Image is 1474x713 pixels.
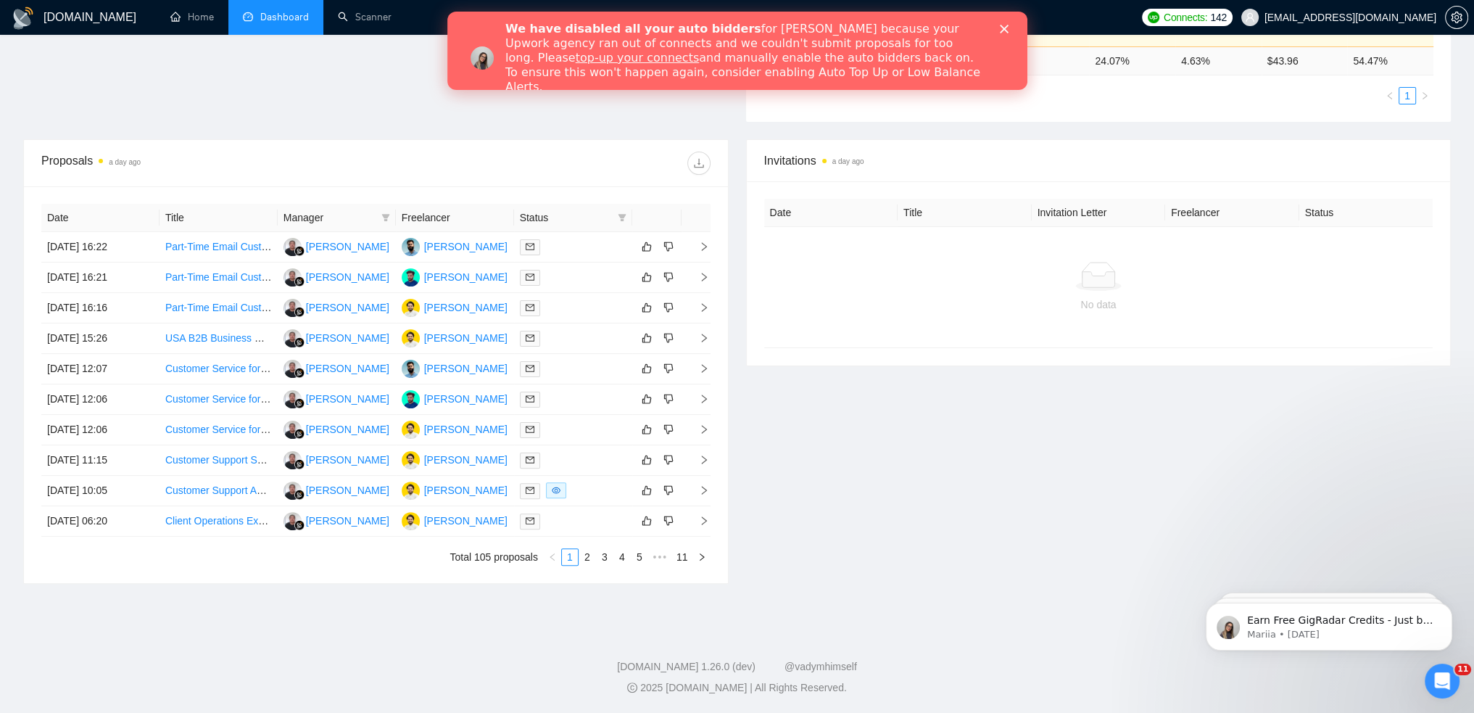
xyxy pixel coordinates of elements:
[638,268,655,286] button: like
[642,241,652,252] span: like
[614,549,630,565] a: 4
[764,152,1433,170] span: Invitations
[402,390,420,408] img: AM
[648,548,671,566] li: Next 5 Pages
[660,268,677,286] button: dislike
[776,297,1422,313] div: No data
[424,300,508,316] div: [PERSON_NAME]
[1381,87,1399,104] button: left
[396,204,514,232] th: Freelancer
[41,384,160,415] td: [DATE] 12:06
[402,268,420,287] img: AM
[562,549,578,565] a: 1
[402,484,508,495] a: HM[PERSON_NAME]
[283,362,389,374] a: RS[PERSON_NAME]
[283,514,389,526] a: RS[PERSON_NAME]
[306,391,389,407] div: [PERSON_NAME]
[306,300,389,316] div: [PERSON_NAME]
[402,423,508,434] a: HM[PERSON_NAME]
[170,11,214,23] a: homeHome
[160,354,278,384] td: Customer Service for AI Photo Editing Company
[697,553,706,561] span: right
[642,454,652,466] span: like
[631,548,648,566] li: 5
[160,293,278,323] td: Part-Time Email Customer Support Agent
[294,429,305,439] img: gigradar-bm.png
[402,451,420,469] img: HM
[688,157,710,169] span: download
[402,362,508,374] a: US[PERSON_NAME]
[526,242,534,251] span: mail
[283,482,302,500] img: RS
[283,301,389,313] a: RS[PERSON_NAME]
[1164,9,1207,25] span: Connects:
[402,512,420,530] img: HM
[160,384,278,415] td: Customer Service for AI Photo Editing Company
[402,299,420,317] img: HM
[660,512,677,529] button: dislike
[306,360,389,376] div: [PERSON_NAME]
[663,485,674,496] span: dislike
[638,329,655,347] button: like
[160,204,278,232] th: Title
[294,490,305,500] img: gigradar-bm.png
[283,390,302,408] img: RS
[41,415,160,445] td: [DATE] 12:06
[402,331,508,343] a: HM[PERSON_NAME]
[283,484,389,495] a: RS[PERSON_NAME]
[660,329,677,347] button: dislike
[638,238,655,255] button: like
[579,548,596,566] li: 2
[642,363,652,374] span: like
[613,548,631,566] li: 4
[615,207,629,228] span: filter
[160,323,278,354] td: USA B2B Business Development & Customer Support Expert for CRM Setup
[1381,87,1399,104] li: Previous Page
[687,363,709,374] span: right
[663,363,674,374] span: dislike
[294,246,305,256] img: gigradar-bm.png
[160,415,278,445] td: Customer Service for AI Photo Editing Company
[663,424,674,435] span: dislike
[1210,9,1226,25] span: 142
[278,204,396,232] th: Manager
[41,263,160,293] td: [DATE] 16:21
[424,330,508,346] div: [PERSON_NAME]
[687,242,709,252] span: right
[424,513,508,529] div: [PERSON_NAME]
[1386,91,1394,100] span: left
[306,482,389,498] div: [PERSON_NAME]
[671,548,693,566] li: 11
[638,390,655,408] button: like
[160,445,278,476] td: Customer Support Specialist for Shopify Store
[294,398,305,408] img: gigradar-bm.png
[687,302,709,313] span: right
[58,10,314,24] b: We have disabled all your auto bidders
[687,516,709,526] span: right
[41,323,160,354] td: [DATE] 15:26
[165,332,511,344] a: USA B2B Business Development & Customer Support Expert for CRM Setup
[660,360,677,377] button: dislike
[109,158,141,166] time: a day ago
[1032,199,1166,227] th: Invitation Letter
[424,482,508,498] div: [PERSON_NAME]
[660,421,677,438] button: dislike
[663,302,674,313] span: dislike
[526,364,534,373] span: mail
[1148,12,1159,23] img: upwork-logo.png
[526,273,534,281] span: mail
[294,368,305,378] img: gigradar-bm.png
[663,454,674,466] span: dislike
[402,421,420,439] img: HM
[306,452,389,468] div: [PERSON_NAME]
[160,263,278,293] td: Part-Time Email Customer Support Agent
[381,213,390,222] span: filter
[450,548,538,566] li: Total 105 proposals
[128,39,252,53] a: top-up your connects
[1446,12,1467,23] span: setting
[1003,46,1090,75] td: 5
[41,476,160,506] td: [DATE] 10:05
[402,514,508,526] a: HM[PERSON_NAME]
[424,269,508,285] div: [PERSON_NAME]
